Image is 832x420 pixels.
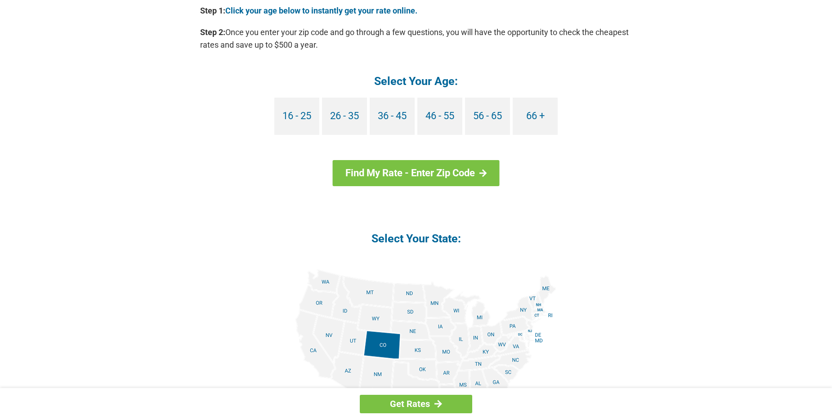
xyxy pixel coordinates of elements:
[513,98,558,135] a: 66 +
[200,27,225,37] b: Step 2:
[225,6,417,15] a: Click your age below to instantly get your rate online.
[200,74,632,89] h4: Select Your Age:
[360,395,472,413] a: Get Rates
[200,6,225,15] b: Step 1:
[322,98,367,135] a: 26 - 35
[200,231,632,246] h4: Select Your State:
[200,26,632,51] p: Once you enter your zip code and go through a few questions, you will have the opportunity to che...
[465,98,510,135] a: 56 - 65
[370,98,415,135] a: 36 - 45
[274,98,319,135] a: 16 - 25
[417,98,462,135] a: 46 - 55
[333,160,500,186] a: Find My Rate - Enter Zip Code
